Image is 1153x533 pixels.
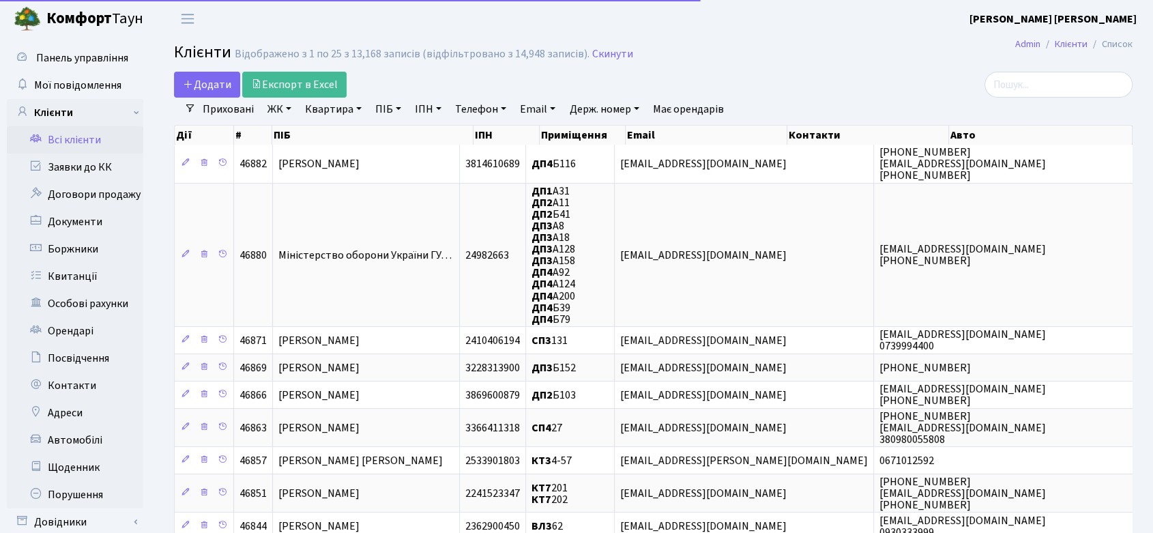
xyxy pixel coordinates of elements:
[465,486,520,501] span: 2241523347
[531,480,568,507] span: 201 202
[969,12,1137,27] b: [PERSON_NAME] [PERSON_NAME]
[239,486,267,501] span: 46851
[531,184,575,327] span: А31 А11 Б41 А8 А18 А128 А158 А92 А124 А200 Б39 Б79
[531,218,553,233] b: ДП3
[174,72,240,98] a: Додати
[239,248,267,263] span: 46880
[787,126,949,145] th: Контакти
[300,98,367,121] a: Квартира
[1055,37,1088,51] a: Клієнти
[239,453,267,468] span: 46857
[540,126,626,145] th: Приміщення
[473,126,539,145] th: ІПН
[1088,37,1133,52] li: Список
[620,453,868,468] span: [EMAIL_ADDRESS][PERSON_NAME][DOMAIN_NAME]
[531,265,553,280] b: ДП4
[278,360,360,375] span: [PERSON_NAME]
[465,156,520,171] span: 3814610689
[879,360,971,375] span: [PHONE_NUMBER]
[531,230,553,245] b: ДП3
[239,360,267,375] span: 46869
[531,195,553,210] b: ДП2
[969,11,1137,27] a: [PERSON_NAME] [PERSON_NAME]
[7,181,143,208] a: Договори продажу
[531,360,576,375] span: Б152
[183,77,231,92] span: Додати
[531,492,551,507] b: КТ7
[531,333,568,348] span: 131
[531,388,576,403] span: Б103
[620,420,787,435] span: [EMAIL_ADDRESS][DOMAIN_NAME]
[7,99,143,126] a: Клієнти
[7,454,143,481] a: Щоденник
[531,207,553,222] b: ДП2
[626,126,787,145] th: Email
[879,327,1046,354] span: [EMAIL_ADDRESS][DOMAIN_NAME] 0739994400
[592,48,633,61] a: Скинути
[278,156,360,171] span: [PERSON_NAME]
[7,372,143,399] a: Контакти
[564,98,644,121] a: Держ. номер
[7,154,143,181] a: Заявки до КК
[465,248,509,263] span: 24982663
[620,360,787,375] span: [EMAIL_ADDRESS][DOMAIN_NAME]
[234,126,273,145] th: #
[278,420,360,435] span: [PERSON_NAME]
[531,156,576,171] span: Б116
[46,8,143,31] span: Таун
[879,242,1046,268] span: [EMAIL_ADDRESS][DOMAIN_NAME] [PHONE_NUMBER]
[7,290,143,317] a: Особові рахунки
[531,312,553,327] b: ДП4
[7,427,143,454] a: Автомобілі
[235,48,589,61] div: Відображено з 1 по 25 з 13,168 записів (відфільтровано з 14,948 записів).
[278,486,360,501] span: [PERSON_NAME]
[879,381,1046,408] span: [EMAIL_ADDRESS][DOMAIN_NAME] [PHONE_NUMBER]
[531,333,551,348] b: СП3
[620,156,787,171] span: [EMAIL_ADDRESS][DOMAIN_NAME]
[514,98,561,121] a: Email
[239,333,267,348] span: 46871
[171,8,205,30] button: Переключити навігацію
[7,317,143,345] a: Орендарі
[14,5,41,33] img: logo.png
[531,480,551,495] b: КТ7
[370,98,407,121] a: ПІБ
[239,420,267,435] span: 46863
[7,44,143,72] a: Панель управління
[879,474,1046,513] span: [PHONE_NUMBER] [EMAIL_ADDRESS][DOMAIN_NAME] [PHONE_NUMBER]
[465,360,520,375] span: 3228313900
[242,72,347,98] a: Експорт в Excel
[278,388,360,403] span: [PERSON_NAME]
[465,333,520,348] span: 2410406194
[36,51,128,66] span: Панель управління
[531,184,553,199] b: ДП1
[7,208,143,235] a: Документи
[879,145,1046,183] span: [PHONE_NUMBER] [EMAIL_ADDRESS][DOMAIN_NAME] [PHONE_NUMBER]
[239,388,267,403] span: 46866
[531,156,553,171] b: ДП4
[531,388,553,403] b: ДП2
[7,126,143,154] a: Всі клієнти
[197,98,259,121] a: Приховані
[272,126,473,145] th: ПІБ
[879,453,934,468] span: 0671012592
[531,242,553,257] b: ДП3
[174,40,231,64] span: Клієнти
[620,333,787,348] span: [EMAIL_ADDRESS][DOMAIN_NAME]
[46,8,112,29] b: Комфорт
[531,420,562,435] span: 27
[531,453,572,468] span: 4-57
[531,277,553,292] b: ДП4
[620,486,787,501] span: [EMAIL_ADDRESS][DOMAIN_NAME]
[34,78,121,93] span: Мої повідомлення
[531,253,553,268] b: ДП3
[7,399,143,427] a: Адреси
[995,30,1153,59] nav: breadcrumb
[1015,37,1040,51] a: Admin
[620,248,787,263] span: [EMAIL_ADDRESS][DOMAIN_NAME]
[175,126,234,145] th: Дії
[465,388,520,403] span: 3869600879
[531,420,551,435] b: СП4
[278,453,443,468] span: [PERSON_NAME] [PERSON_NAME]
[7,72,143,99] a: Мої повідомлення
